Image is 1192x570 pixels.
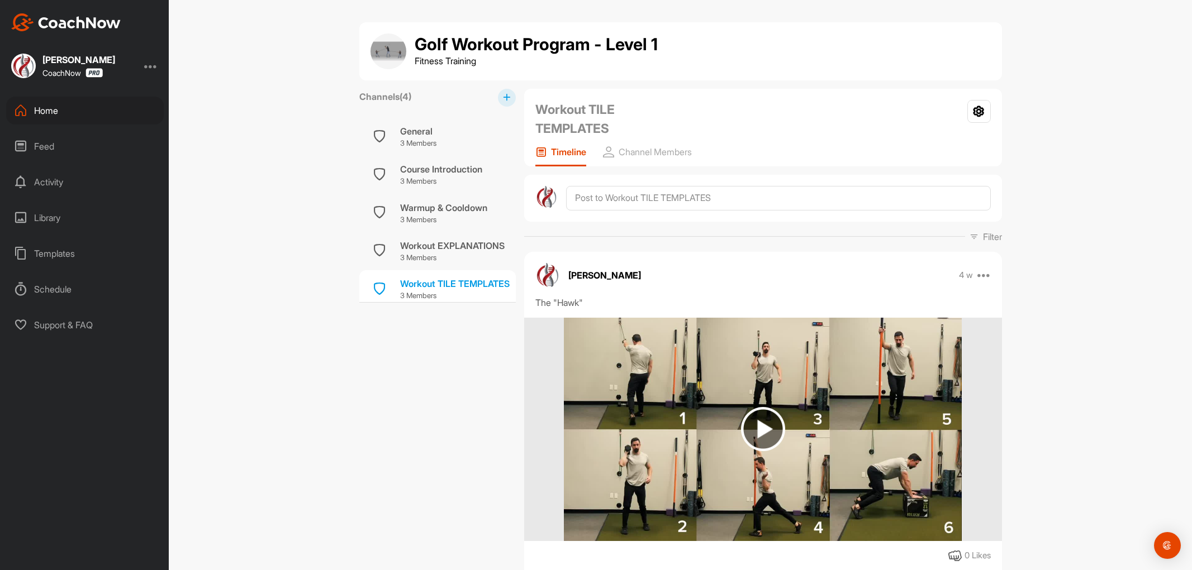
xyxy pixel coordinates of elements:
div: Support & FAQ [6,311,164,339]
div: Course Introduction [400,162,482,176]
div: Activity [6,168,164,196]
div: Open Intercom Messenger [1154,532,1181,559]
div: The "Hawk" [535,296,991,309]
h2: Workout TILE TEMPLATES [535,100,686,138]
img: group [371,33,406,69]
div: Warmup & Cooldown [400,201,487,214]
div: Workout TILE TEMPLATES [400,277,510,290]
p: 3 Members [400,252,505,264]
img: avatar [535,186,558,209]
p: Timeline [551,146,586,157]
div: Library [6,204,164,232]
h1: Golf Workout Program - Level 1 [415,35,658,54]
img: square_6444e1e82409e8f81ae1a30abe11846c.jpg [11,54,36,78]
div: Templates [6,240,164,267]
p: 4 w [959,270,973,281]
div: Workout EXPLANATIONS [400,239,505,252]
img: play [741,407,785,451]
div: Schedule [6,275,164,303]
div: [PERSON_NAME] [42,55,115,64]
div: 0 Likes [965,549,991,562]
p: [PERSON_NAME] [568,269,641,282]
p: Channel Members [619,146,692,157]
div: CoachNow [42,68,103,78]
div: Feed [6,132,164,160]
div: Home [6,97,164,124]
div: General [400,124,436,138]
p: 3 Members [400,176,482,187]
img: CoachNow Pro [86,68,103,78]
label: Channels ( 4 ) [359,90,411,103]
img: CoachNow [11,13,121,31]
img: avatar [535,263,560,288]
p: 3 Members [400,214,487,226]
img: media [564,318,961,541]
p: Fitness Training [415,54,658,68]
p: Filter [983,230,1002,243]
p: 3 Members [400,138,436,149]
p: 3 Members [400,290,510,301]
